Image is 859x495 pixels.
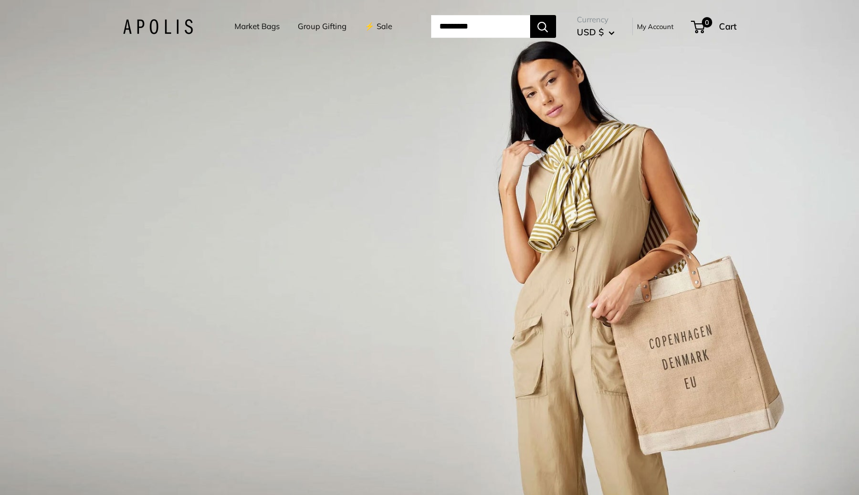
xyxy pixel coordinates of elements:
[577,12,615,27] span: Currency
[692,18,737,35] a: 0 Cart
[719,21,737,32] span: Cart
[577,24,615,40] button: USD $
[577,26,604,37] span: USD $
[365,19,392,34] a: ⚡️ Sale
[431,15,530,38] input: Search...
[123,19,193,34] img: Apolis
[530,15,556,38] button: Search
[234,19,280,34] a: Market Bags
[637,20,674,33] a: My Account
[298,19,347,34] a: Group Gifting
[701,17,712,27] span: 0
